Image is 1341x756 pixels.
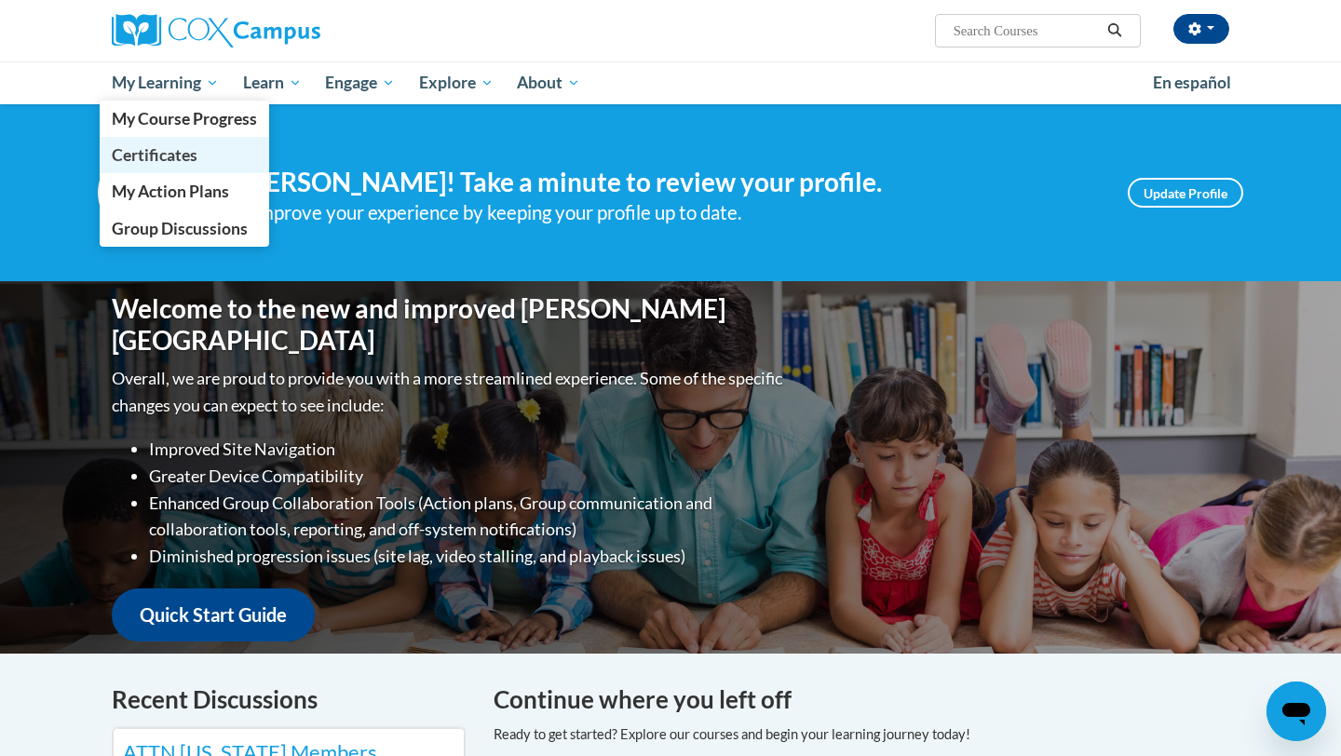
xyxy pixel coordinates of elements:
a: About [506,61,593,104]
a: Explore [407,61,506,104]
a: My Learning [100,61,231,104]
a: Update Profile [1128,178,1243,208]
button: Search [1101,20,1129,42]
a: Certificates [100,137,269,173]
li: Diminished progression issues (site lag, video stalling, and playback issues) [149,543,787,570]
li: Improved Site Navigation [149,436,787,463]
input: Search Courses [952,20,1101,42]
span: Explore [419,72,494,94]
li: Greater Device Compatibility [149,463,787,490]
span: My Action Plans [112,182,229,201]
span: My Learning [112,72,219,94]
h4: Recent Discussions [112,682,466,718]
h4: Continue where you left off [494,682,1229,718]
a: Quick Start Guide [112,588,315,641]
a: Cox Campus [112,14,466,47]
a: Learn [231,61,314,104]
span: En español [1153,73,1231,92]
img: Cox Campus [112,14,320,47]
h1: Welcome to the new and improved [PERSON_NAME][GEOGRAPHIC_DATA] [112,293,787,356]
span: Group Discussions [112,219,248,238]
iframe: Button to launch messaging window [1266,682,1326,741]
a: En español [1141,63,1243,102]
img: Profile Image [98,151,182,235]
a: My Action Plans [100,173,269,209]
a: My Course Progress [100,101,269,137]
li: Enhanced Group Collaboration Tools (Action plans, Group communication and collaboration tools, re... [149,490,787,544]
span: About [517,72,580,94]
div: Main menu [84,61,1257,104]
div: Help improve your experience by keeping your profile up to date. [210,197,1100,228]
h4: Hi [PERSON_NAME]! Take a minute to review your profile. [210,167,1100,198]
p: Overall, we are proud to provide you with a more streamlined experience. Some of the specific cha... [112,365,787,419]
a: Group Discussions [100,210,269,247]
a: Engage [313,61,407,104]
span: Learn [243,72,302,94]
span: Engage [325,72,395,94]
span: Certificates [112,145,197,165]
button: Account Settings [1173,14,1229,44]
span: My Course Progress [112,109,257,128]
